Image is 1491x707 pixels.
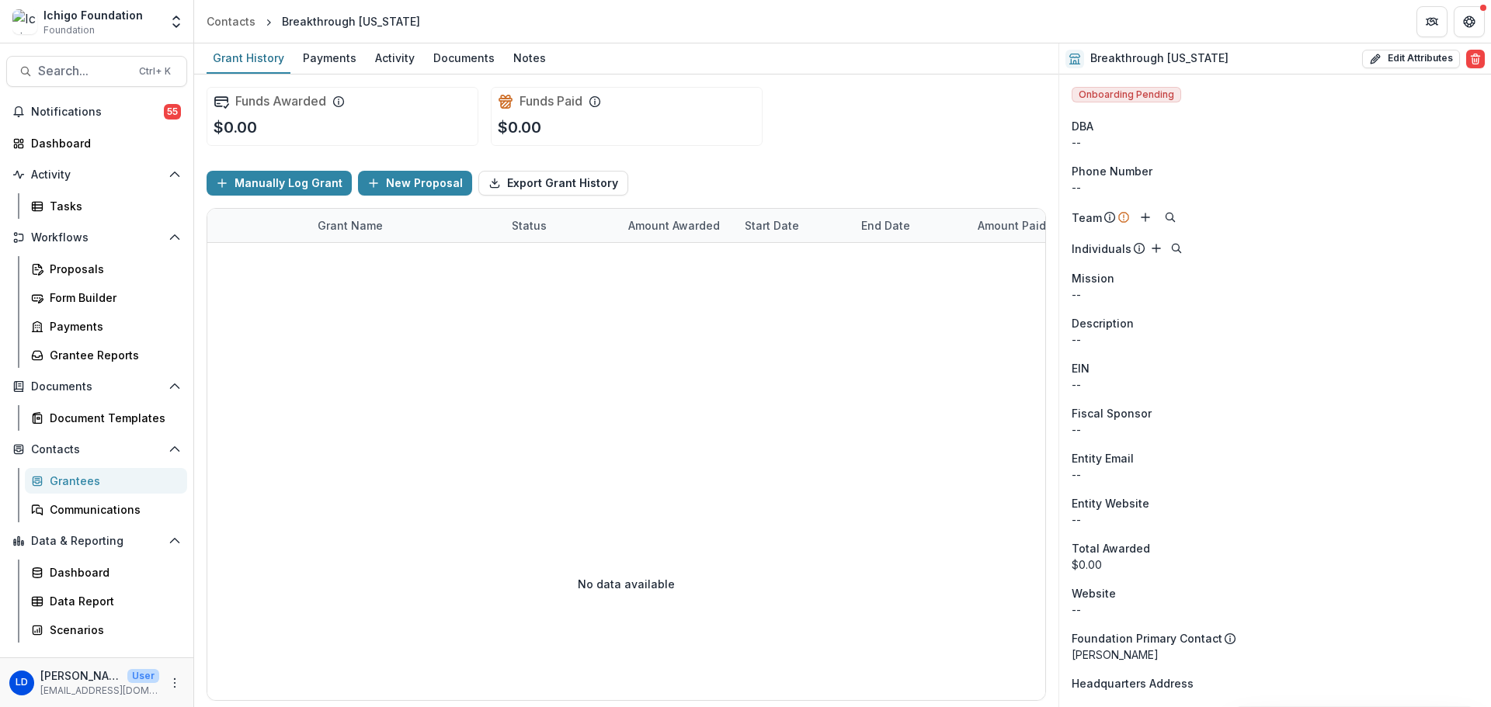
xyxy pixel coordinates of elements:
div: Start Date [735,217,808,234]
button: Notifications55 [6,99,187,124]
div: Notes [507,47,552,69]
div: Grant Name [308,217,392,234]
div: -- [1072,376,1479,393]
div: Scenarios [50,622,175,638]
a: Payments [297,43,363,74]
p: -- [1072,331,1479,348]
button: Get Help [1454,6,1485,37]
div: $0.00 [1072,556,1479,573]
a: Payments [25,314,187,339]
button: Partners [1416,6,1448,37]
img: Ichigo Foundation [12,9,37,34]
p: Foundation Primary Contact [1072,630,1222,646]
p: [PERSON_NAME] [1072,646,1479,663]
div: Payments [297,47,363,69]
div: Grantee Reports [50,347,175,363]
a: Tasks [25,193,187,219]
div: Form Builder [50,289,175,306]
span: Workflows [31,231,162,244]
button: Open Contacts [6,437,187,462]
a: Documents [427,43,501,74]
p: -- [1072,286,1479,303]
div: Laurel Dumont [16,678,28,688]
span: Notifications [31,106,164,119]
div: Amount Paid [968,209,1085,242]
div: End Date [852,209,968,242]
a: Notes [507,43,552,74]
span: 55 [164,104,181,120]
button: More [165,674,184,692]
button: Search [1167,239,1186,258]
span: Mission [1072,270,1114,286]
div: Dashboard [31,135,175,151]
button: Edit Attributes [1362,50,1460,68]
span: Activity [31,168,162,182]
div: -- [1072,601,1479,618]
span: Entity Email [1072,450,1134,466]
div: -- [1072,179,1479,196]
h2: Breakthrough [US_STATE] [1090,52,1229,65]
span: Total Awarded [1072,540,1150,556]
a: Form Builder [25,285,187,310]
button: Search... [6,56,187,87]
div: Activity [369,47,421,69]
button: Open Data & Reporting [6,529,187,553]
a: Communications [25,497,187,522]
a: Activity [369,43,421,74]
div: Contacts [207,13,255,29]
span: Fiscal Sponsor [1072,405,1152,421]
div: Grantees [50,473,175,489]
button: Open entity switcher [165,6,187,37]
div: Amount Awarded [619,209,735,242]
div: Data Report [50,593,175,609]
p: No data available [578,576,675,592]
div: Ichigo Foundation [43,7,143,23]
a: Contacts [200,10,262,33]
div: Document Templates [50,410,175,426]
a: Proposals [25,256,187,282]
div: Grant History [207,47,290,69]
button: Open Workflows [6,225,187,250]
p: [PERSON_NAME] [40,667,121,684]
button: Add [1136,208,1155,227]
div: Breakthrough [US_STATE] [282,13,420,29]
a: Data Report [25,588,187,614]
span: DBA [1072,118,1093,134]
div: Proposals [50,261,175,277]
span: Onboarding Pending [1072,87,1181,102]
span: Data & Reporting [31,535,162,548]
div: Payments [50,318,175,334]
span: Search... [38,64,130,78]
a: Scenarios [25,617,187,643]
div: Documents [427,47,501,69]
div: -- [1072,466,1479,483]
span: Headquarters Address [1072,675,1194,691]
a: Document Templates [25,405,187,431]
h2: Funds Paid [520,94,582,109]
div: Dashboard [50,564,175,581]
div: Status [502,217,556,234]
p: $0.00 [214,116,257,139]
div: Status [502,209,619,242]
div: Tasks [50,198,175,214]
span: Website [1072,585,1116,601]
a: Grantee Reports [25,342,187,368]
button: Open Activity [6,162,187,187]
button: Delete [1466,50,1485,68]
span: Description [1072,315,1134,331]
button: Open Documents [6,374,187,399]
button: Manually Log Grant [207,171,352,196]
p: [EMAIL_ADDRESS][DOMAIN_NAME] [40,684,159,698]
a: Grant History [207,43,290,74]
span: Foundation [43,23,95,37]
h2: Funds Awarded [235,94,326,109]
nav: breadcrumb [200,10,426,33]
span: Contacts [31,443,162,456]
button: Search [1161,208,1180,227]
p: EIN [1072,360,1090,376]
a: Dashboard [25,560,187,585]
p: Individuals [1072,241,1131,257]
